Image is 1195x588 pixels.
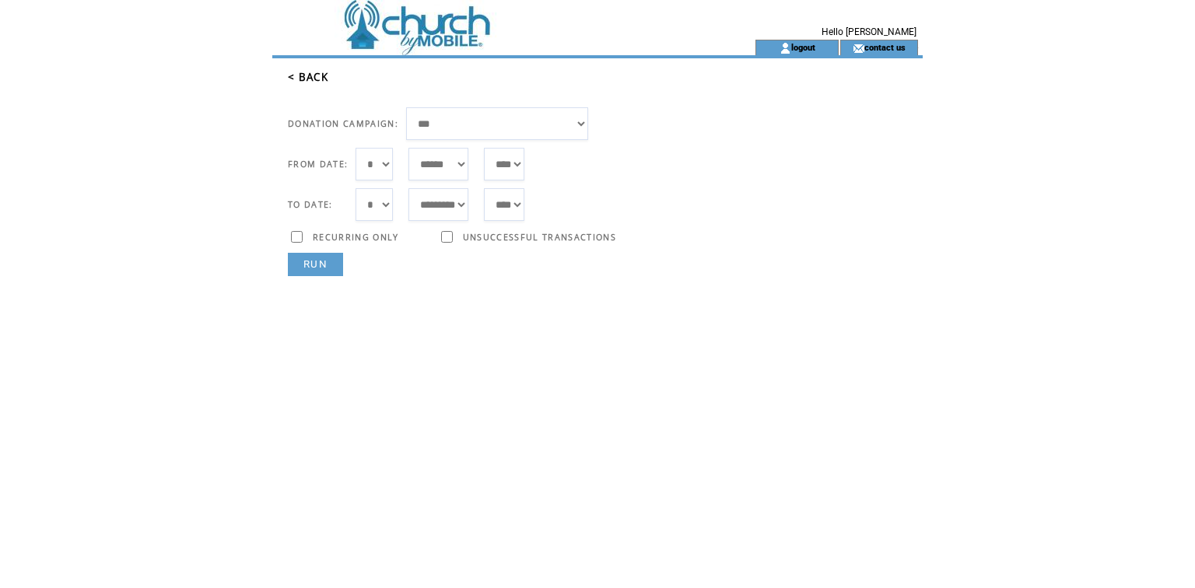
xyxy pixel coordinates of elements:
span: DONATION CAMPAIGN: [288,118,398,129]
a: RUN [288,253,343,276]
span: TO DATE: [288,199,333,210]
span: UNSUCCESSFUL TRANSACTIONS [463,232,616,243]
img: account_icon.gif [780,42,791,54]
span: FROM DATE: [288,159,348,170]
a: logout [791,42,815,52]
span: Hello [PERSON_NAME] [822,26,916,37]
img: contact_us_icon.gif [853,42,864,54]
span: RECURRING ONLY [313,232,399,243]
a: < BACK [288,70,328,84]
a: contact us [864,42,906,52]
